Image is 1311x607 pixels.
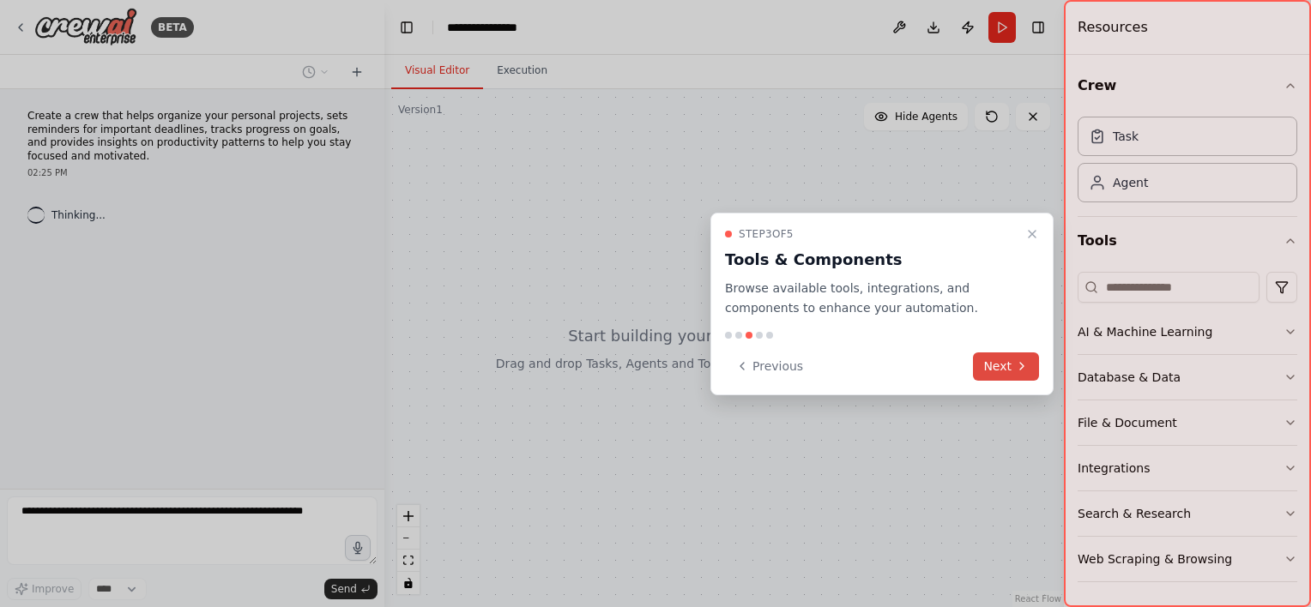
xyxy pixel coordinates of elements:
span: Step 3 of 5 [739,227,794,241]
h3: Tools & Components [725,248,1018,272]
button: Previous [725,352,813,381]
button: Next [973,352,1039,381]
button: Hide left sidebar [395,15,419,39]
p: Browse available tools, integrations, and components to enhance your automation. [725,279,1018,318]
button: Close walkthrough [1022,224,1042,244]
